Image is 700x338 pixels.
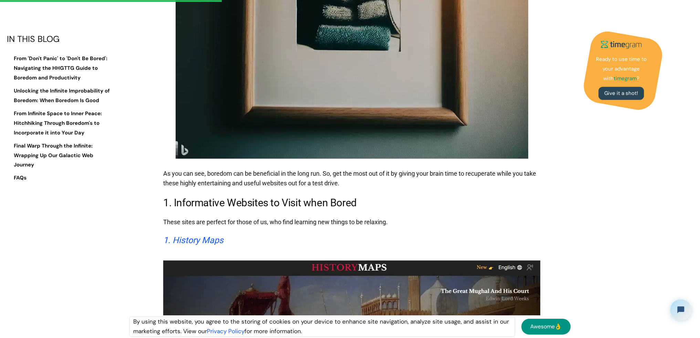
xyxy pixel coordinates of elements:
p: Ready to use time to your advantage with ? [594,55,649,84]
a: FAQs [7,174,110,183]
p: These sites are perfect for those of us, who find learning new things to be relaxing. [163,214,540,230]
a: Unlocking the Infinite Improbability of Boredom: When Boredom Is Good [7,87,110,106]
a: Final Warp Through the Infinite: Wrapping Up Our Galactic Web Journey [7,141,110,170]
a: Give it a shot! [598,87,644,100]
div: By using this website, you agree to the storing of cookies on your device to enhance site navigat... [130,317,515,336]
a: 1. History Maps [163,235,223,245]
img: timegram logo [597,38,645,51]
p: As you can see, boredom can be beneficial in the long run. So, get the most out of it by giving y... [163,165,540,192]
a: Privacy Policy [207,327,244,335]
a: Awesome👌 [521,319,570,335]
div: IN THIS BLOG [7,34,110,44]
a: From 'Don't Panic' to 'Don't Be Bored': Navigating the HHGTTG Guide to Boredom and Productivity [7,54,110,83]
iframe: Tidio Chat [665,294,697,326]
strong: timegram [614,75,637,82]
h3: 1. Informative Websites to Visit when Bored [163,195,540,210]
a: From Infinite Space to Inner Peace: Hitchhiking Through Boredom's to Incorporate it into Your Day [7,109,110,138]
